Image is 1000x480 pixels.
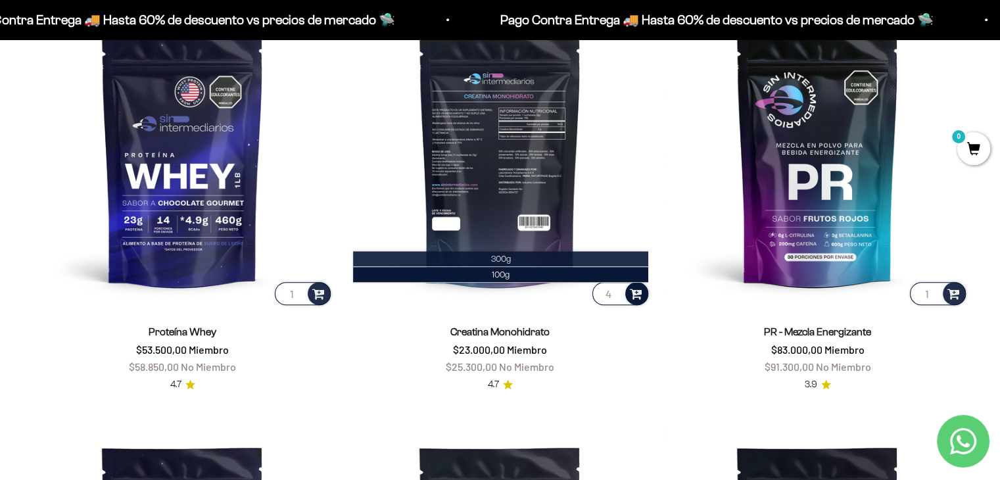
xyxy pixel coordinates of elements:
a: PR - Mezcla Energizante [764,326,871,337]
span: $53.500,00 [136,343,187,356]
span: 3.9 [805,377,817,392]
img: Creatina Monohidrato [349,6,651,308]
a: 0 [957,143,990,157]
a: 3.93.9 de 5.0 estrellas [805,377,831,392]
a: Proteína Whey [149,326,216,337]
a: Creatina Monohidrato [450,326,550,337]
span: Miembro [824,343,865,356]
mark: 0 [951,129,966,145]
span: $58.850,00 [129,360,179,373]
p: Pago Contra Entrega 🚚 Hasta 60% de descuento vs precios de mercado 🛸 [494,9,927,30]
span: $83.000,00 [771,343,822,356]
span: $23.000,00 [453,343,505,356]
span: 100g [492,270,510,279]
span: $91.300,00 [765,360,814,373]
span: $25.300,00 [446,360,497,373]
span: 4.7 [488,377,499,392]
span: No Miembro [181,360,236,373]
a: 4.74.7 de 5.0 estrellas [488,377,513,392]
span: No Miembro [499,360,554,373]
span: No Miembro [816,360,871,373]
span: 4.7 [170,377,181,392]
a: 4.74.7 de 5.0 estrellas [170,377,195,392]
span: Miembro [189,343,229,356]
span: Miembro [507,343,547,356]
span: 300g [491,254,511,264]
